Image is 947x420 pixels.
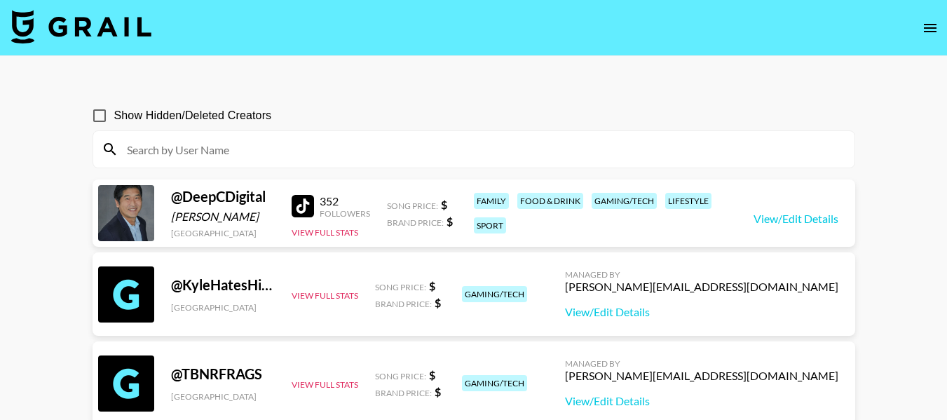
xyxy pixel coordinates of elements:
[320,194,370,208] div: 352
[118,138,846,161] input: Search by User Name
[375,388,432,398] span: Brand Price:
[592,193,657,209] div: gaming/tech
[171,365,275,383] div: @ TBNRFRAGS
[429,279,435,292] strong: $
[429,368,435,381] strong: $
[474,217,506,233] div: sport
[447,215,453,228] strong: $
[292,379,358,390] button: View Full Stats
[916,14,944,42] button: open drawer
[171,391,275,402] div: [GEOGRAPHIC_DATA]
[292,290,358,301] button: View Full Stats
[171,276,275,294] div: @ KyleHatesHiking
[375,299,432,309] span: Brand Price:
[171,188,275,205] div: @ DeepCDigital
[565,269,838,280] div: Managed By
[387,217,444,228] span: Brand Price:
[665,193,711,209] div: lifestyle
[441,198,447,211] strong: $
[375,371,426,381] span: Song Price:
[320,208,370,219] div: Followers
[462,375,527,391] div: gaming/tech
[474,193,509,209] div: family
[114,107,272,124] span: Show Hidden/Deleted Creators
[754,212,838,226] a: View/Edit Details
[565,394,838,408] a: View/Edit Details
[171,302,275,313] div: [GEOGRAPHIC_DATA]
[387,201,438,211] span: Song Price:
[565,305,838,319] a: View/Edit Details
[517,193,583,209] div: food & drink
[565,358,838,369] div: Managed By
[435,385,441,398] strong: $
[565,369,838,383] div: [PERSON_NAME][EMAIL_ADDRESS][DOMAIN_NAME]
[171,228,275,238] div: [GEOGRAPHIC_DATA]
[292,227,358,238] button: View Full Stats
[462,286,527,302] div: gaming/tech
[11,10,151,43] img: Grail Talent
[375,282,426,292] span: Song Price:
[565,280,838,294] div: [PERSON_NAME][EMAIL_ADDRESS][DOMAIN_NAME]
[171,210,275,224] div: [PERSON_NAME]
[435,296,441,309] strong: $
